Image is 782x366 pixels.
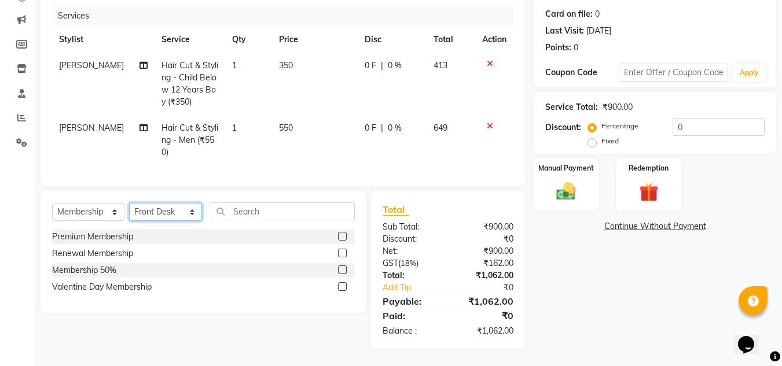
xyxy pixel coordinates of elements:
div: Service Total: [545,101,598,113]
span: | [381,60,383,72]
th: Disc [358,27,427,53]
div: Coupon Code [545,66,618,79]
div: ₹900.00 [448,221,522,233]
div: Discount: [374,233,448,245]
label: Fixed [601,136,619,146]
div: Paid: [374,309,448,323]
th: Stylist [52,27,155,53]
label: Redemption [629,163,669,173]
label: Manual Payment [538,163,594,173]
span: 18% [401,258,416,268]
span: [PERSON_NAME] [59,60,124,71]
div: ₹0 [448,233,522,245]
span: 413 [434,60,447,71]
div: Payable: [374,294,448,308]
div: Balance : [374,325,448,337]
div: Premium Membership [52,231,133,243]
button: Apply [733,64,766,82]
a: Continue Without Payment [536,220,774,232]
span: Total [383,204,409,216]
img: _gift.svg [633,180,664,204]
div: Services [53,5,522,27]
input: Search [211,202,355,220]
span: Hair Cut & Styling - Child Below 12 Years Boy (₹350) [161,60,218,107]
div: ₹1,062.00 [448,294,522,308]
div: Net: [374,245,448,257]
div: ( ) [374,257,448,269]
div: ₹1,062.00 [448,269,522,282]
span: 1 [232,123,237,133]
span: [PERSON_NAME] [59,123,124,133]
th: Price [272,27,358,53]
th: Action [475,27,513,53]
span: 1 [232,60,237,71]
div: ₹900.00 [603,101,633,113]
div: Valentine Day Membership [52,281,152,293]
div: Points: [545,42,571,54]
span: 350 [279,60,293,71]
input: Enter Offer / Coupon Code [619,64,728,82]
div: ₹900.00 [448,245,522,257]
th: Qty [225,27,272,53]
span: Gst [383,258,398,268]
div: ₹0 [448,309,522,323]
span: 0 % [388,122,402,134]
span: 0 % [388,60,402,72]
div: 0 [574,42,578,54]
div: Sub Total: [374,221,448,233]
div: Discount: [545,121,581,134]
span: 550 [279,123,293,133]
label: Percentage [601,121,638,131]
a: Add Tip [374,282,460,294]
th: Service [155,27,225,53]
iframe: chat widget [733,320,770,354]
div: 0 [595,8,600,20]
div: Total: [374,269,448,282]
div: Renewal Membership [52,247,133,260]
span: | [381,122,383,134]
span: 0 F [365,60,376,72]
span: 649 [434,123,447,133]
span: 0 F [365,122,376,134]
div: [DATE] [586,25,611,37]
div: Card on file: [545,8,593,20]
div: ₹0 [461,282,523,294]
img: _cash.svg [550,180,582,202]
div: ₹1,062.00 [448,325,522,337]
div: Last Visit: [545,25,584,37]
div: ₹162.00 [448,257,522,269]
div: Membership 50% [52,264,116,276]
th: Total [427,27,476,53]
span: Hair Cut & Styling - Men (₹550) [161,123,218,157]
